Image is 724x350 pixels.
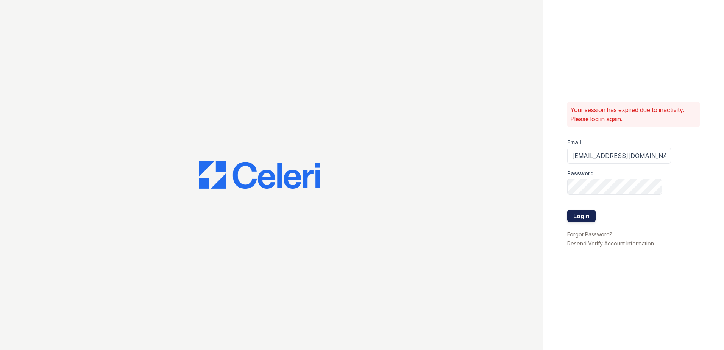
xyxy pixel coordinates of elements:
[567,210,596,222] button: Login
[567,139,581,146] label: Email
[567,231,612,237] a: Forgot Password?
[199,161,320,189] img: CE_Logo_Blue-a8612792a0a2168367f1c8372b55b34899dd931a85d93a1a3d3e32e68fde9ad4.png
[567,170,594,177] label: Password
[567,240,654,247] a: Resend Verify Account Information
[570,105,697,123] p: Your session has expired due to inactivity. Please log in again.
